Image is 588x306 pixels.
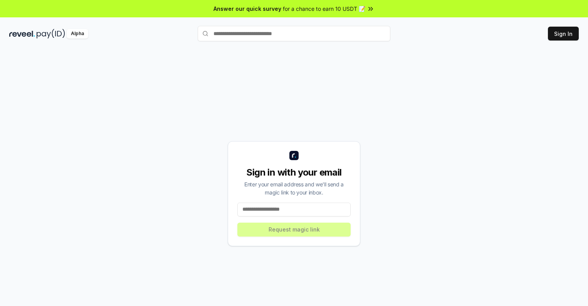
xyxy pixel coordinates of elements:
[67,29,88,39] div: Alpha
[9,29,35,39] img: reveel_dark
[37,29,65,39] img: pay_id
[237,180,351,196] div: Enter your email address and we’ll send a magic link to your inbox.
[289,151,299,160] img: logo_small
[237,166,351,179] div: Sign in with your email
[213,5,281,13] span: Answer our quick survey
[548,27,579,41] button: Sign In
[283,5,365,13] span: for a chance to earn 10 USDT 📝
